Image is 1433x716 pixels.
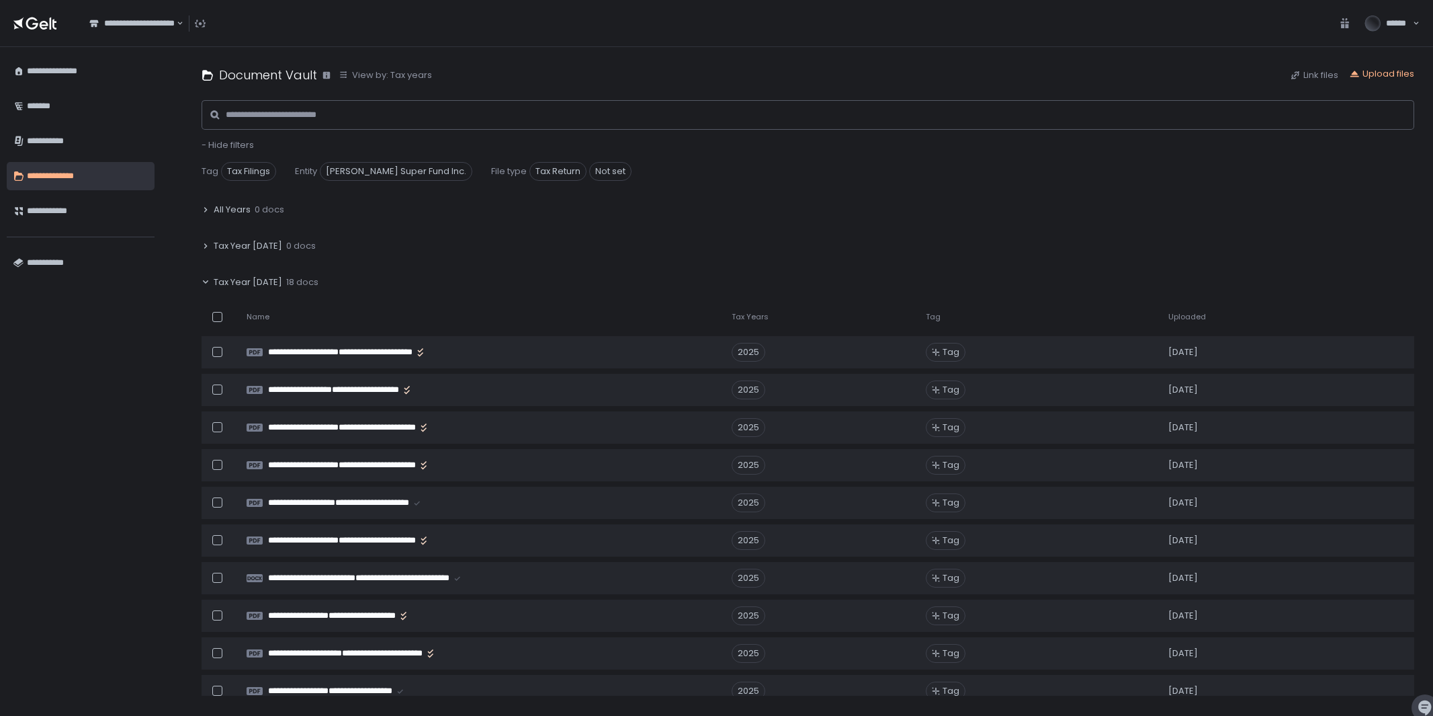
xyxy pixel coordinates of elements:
span: Tax Filings [221,162,276,181]
span: Not set [589,162,632,181]
span: [DATE] [1168,422,1198,434]
span: Tag [926,312,941,322]
span: [DATE] [1168,534,1198,547]
span: All Years [214,204,251,216]
span: Tag [943,384,959,396]
h1: Document Vault [219,66,317,84]
span: Tag [943,497,959,509]
div: 2025 [732,381,765,399]
span: [DATE] [1168,384,1198,396]
div: 2025 [732,418,765,437]
span: Tax Years [732,312,769,322]
div: 2025 [732,569,765,588]
span: Tag [943,647,959,660]
span: [PERSON_NAME] Super Fund Inc. [320,162,472,181]
span: [DATE] [1168,647,1198,660]
span: Tag [943,685,959,697]
button: Link files [1290,69,1338,81]
span: Tax Year [DATE] [214,240,282,252]
span: [DATE] [1168,346,1198,358]
span: Tag [202,165,218,177]
div: 2025 [732,644,765,663]
span: Name [247,312,269,322]
span: [DATE] [1168,497,1198,509]
div: Search for option [81,9,183,38]
div: 2025 [732,682,765,701]
span: [DATE] [1168,610,1198,622]
div: 2025 [732,531,765,550]
span: [DATE] [1168,685,1198,697]
span: 18 docs [286,276,318,288]
span: Tag [943,422,959,434]
button: - Hide filters [202,139,254,151]
span: Tag [943,534,959,547]
div: 2025 [732,493,765,512]
div: 2025 [732,343,765,362]
span: 0 docs [286,240,316,252]
button: View by: Tax years [339,69,432,81]
button: Upload files [1349,68,1414,80]
div: 2025 [732,606,765,625]
div: 2025 [732,456,765,475]
span: Tag [943,459,959,471]
span: - Hide filters [202,138,254,151]
span: File type [491,165,527,177]
span: Tag [943,610,959,622]
span: [DATE] [1168,572,1198,584]
span: Tax Year [DATE] [214,276,282,288]
span: Tax Return [529,162,587,181]
span: Tag [943,572,959,584]
span: Entity [295,165,317,177]
span: Uploaded [1168,312,1206,322]
span: 0 docs [255,204,284,216]
span: [DATE] [1168,459,1198,471]
span: Tag [943,346,959,358]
